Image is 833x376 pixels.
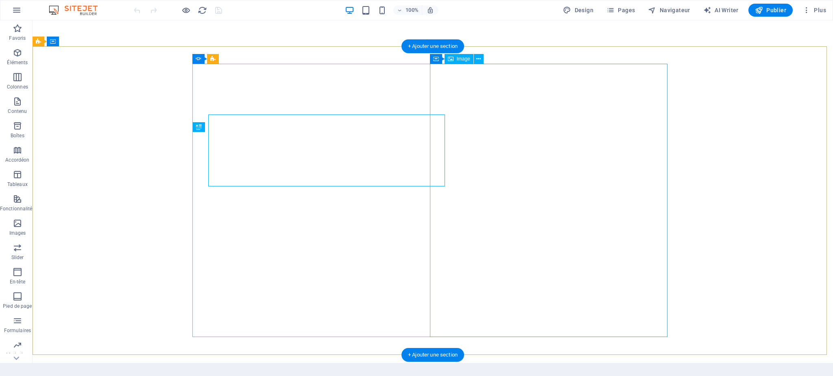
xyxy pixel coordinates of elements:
p: Tableaux [7,181,28,188]
span: Pages [606,6,635,14]
div: Design (Ctrl+Alt+Y) [560,4,597,17]
p: Slider [11,254,24,261]
span: Navigateur [648,6,690,14]
button: AI Writer [700,4,742,17]
p: Accordéon [5,157,29,163]
img: Editor Logo [47,5,108,15]
button: reload [197,5,207,15]
p: Favoris [9,35,26,41]
i: Lors du redimensionnement, ajuster automatiquement le niveau de zoom en fonction de l'appareil sé... [427,6,434,14]
button: Pages [603,4,638,17]
div: + Ajouter une section [401,39,464,53]
span: Design [563,6,593,14]
span: AI Writer [703,6,739,14]
p: Éléments [7,59,28,66]
i: Actualiser la page [198,6,207,15]
p: Marketing [6,352,28,358]
p: Contenu [8,108,27,115]
p: Formulaires [4,327,31,334]
button: Navigateur [645,4,693,17]
span: Image [457,56,470,61]
p: Images [9,230,26,236]
p: Pied de page [3,303,32,309]
p: Colonnes [7,84,28,90]
p: En-tête [10,279,25,285]
div: + Ajouter une section [401,348,464,362]
button: Publier [748,4,793,17]
button: Plus [799,4,829,17]
h6: 100% [406,5,419,15]
button: Cliquez ici pour quitter le mode Aperçu et poursuivre l'édition. [181,5,191,15]
p: Boîtes [11,132,24,139]
button: Design [560,4,597,17]
span: Plus [802,6,826,14]
span: Publier [755,6,786,14]
button: 100% [393,5,422,15]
